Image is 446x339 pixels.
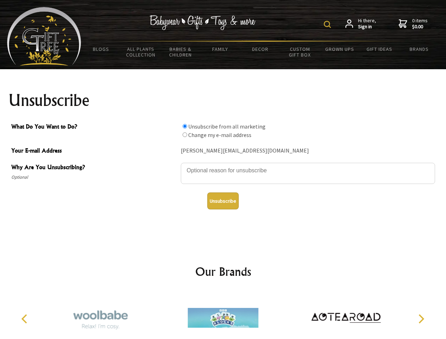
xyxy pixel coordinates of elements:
a: Family [201,42,240,56]
span: 0 items [412,17,428,30]
img: product search [324,21,331,28]
a: 0 items$0.00 [399,18,428,30]
span: Your E-mail Address [11,146,177,156]
a: BLOGS [81,42,121,56]
h2: Our Brands [14,263,432,280]
span: Hi there, [358,18,376,30]
button: Previous [18,311,33,327]
strong: Sign in [358,24,376,30]
label: Unsubscribe from all marketing [188,123,266,130]
input: What Do You Want to Do? [183,124,187,129]
span: Why Are You Unsubscribing? [11,163,177,173]
a: Gift Ideas [359,42,399,56]
a: Grown Ups [320,42,359,56]
span: What Do You Want to Do? [11,122,177,132]
img: Babywear - Gifts - Toys & more [150,15,256,30]
a: Brands [399,42,439,56]
a: Babies & Children [161,42,201,62]
a: Custom Gift Box [280,42,320,62]
a: Hi there,Sign in [345,18,376,30]
textarea: Why Are You Unsubscribing? [181,163,435,184]
strong: $0.00 [412,24,428,30]
button: Unsubscribe [207,192,239,209]
label: Change my e-mail address [188,131,251,138]
img: Babyware - Gifts - Toys and more... [7,7,81,66]
a: Decor [240,42,280,56]
h1: Unsubscribe [8,92,438,109]
input: What Do You Want to Do? [183,132,187,137]
button: Next [413,311,429,327]
div: [PERSON_NAME][EMAIL_ADDRESS][DOMAIN_NAME] [181,145,435,156]
span: Optional [11,173,177,182]
a: All Plants Collection [121,42,161,62]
